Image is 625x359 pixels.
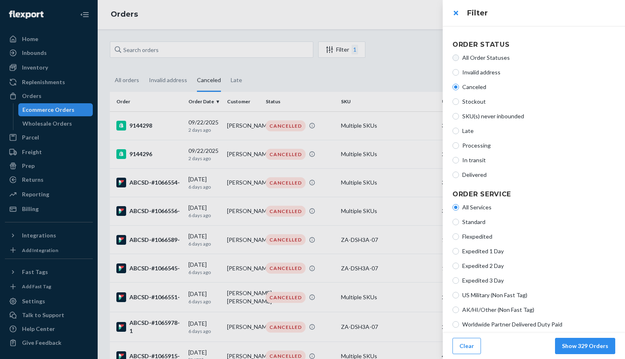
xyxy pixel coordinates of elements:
[462,262,615,270] span: Expedited 2 Day
[462,156,615,164] span: In transit
[555,338,615,354] button: Show 329 Orders
[452,128,459,134] input: Late
[462,83,615,91] span: Canceled
[462,320,615,329] span: Worldwide Partner Delivered Duty Paid
[462,276,615,285] span: Expedited 3 Day
[452,157,459,163] input: In transit
[452,142,459,149] input: Processing
[452,40,615,50] h4: Order Status
[452,338,481,354] button: Clear
[462,306,615,314] span: AK/HI/Other (Non Fast Tag)
[462,233,615,241] span: Flexpedited
[462,247,615,255] span: Expedited 1 Day
[452,233,459,240] input: Flexpedited
[462,127,615,135] span: Late
[462,171,615,179] span: Delivered
[452,98,459,105] input: Stockout
[462,98,615,106] span: Stockout
[462,112,615,120] span: SKU(s) never inbounded
[448,5,464,21] button: close
[452,204,459,211] input: All Services
[462,54,615,62] span: All Order Statuses
[452,219,459,225] input: Standard
[462,291,615,299] span: US Military (Non Fast Tag)
[462,141,615,150] span: Processing
[452,84,459,90] input: Canceled
[452,113,459,120] input: SKU(s) never inbounded
[452,292,459,298] input: US Military (Non Fast Tag)
[452,189,615,199] h4: Order Service
[452,321,459,328] input: Worldwide Partner Delivered Duty Paid
[19,6,36,13] span: Chat
[467,8,615,18] h3: Filter
[452,172,459,178] input: Delivered
[452,69,459,76] input: Invalid address
[452,54,459,61] input: All Order Statuses
[452,263,459,269] input: Expedited 2 Day
[462,68,615,76] span: Invalid address
[462,218,615,226] span: Standard
[452,248,459,255] input: Expedited 1 Day
[452,277,459,284] input: Expedited 3 Day
[462,203,615,211] span: All Services
[452,307,459,313] input: AK/HI/Other (Non Fast Tag)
